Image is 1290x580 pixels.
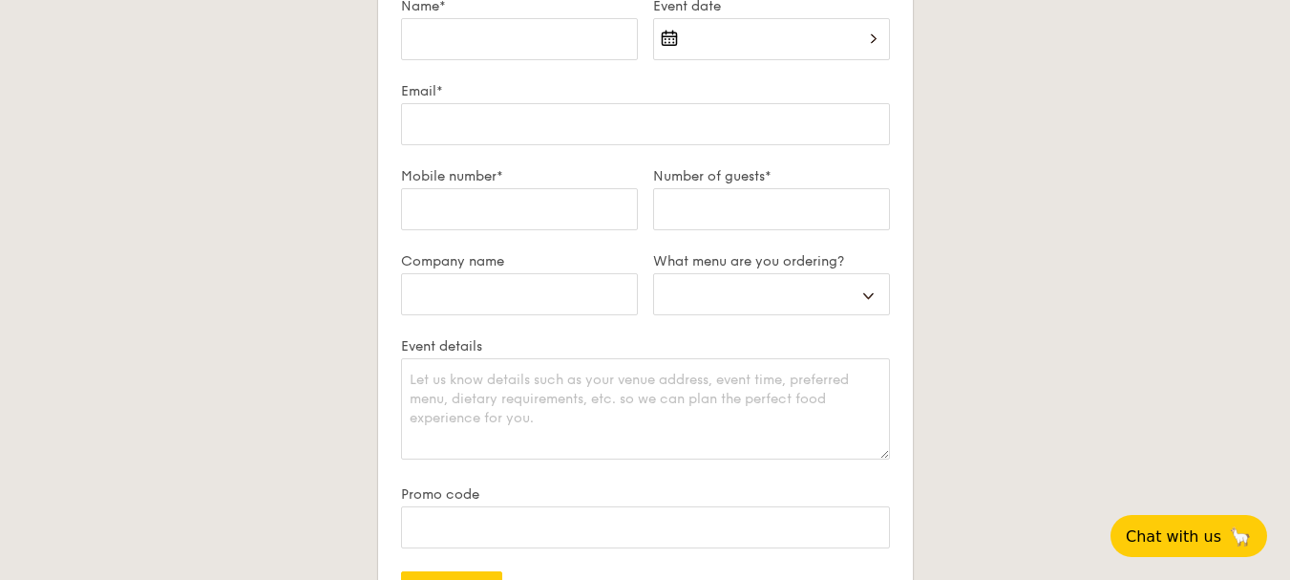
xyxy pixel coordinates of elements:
span: Chat with us [1126,527,1221,546]
span: 🦙 [1229,526,1252,548]
label: Company name [401,253,638,269]
label: Number of guests* [653,168,890,184]
label: Promo code [401,486,890,503]
textarea: Let us know details such as your venue address, event time, preferred menu, dietary requirements,... [401,358,890,460]
label: What menu are you ordering? [653,253,890,269]
label: Mobile number* [401,168,638,184]
button: Chat with us🦙 [1110,515,1267,557]
label: Event details [401,338,890,354]
label: Email* [401,83,890,99]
